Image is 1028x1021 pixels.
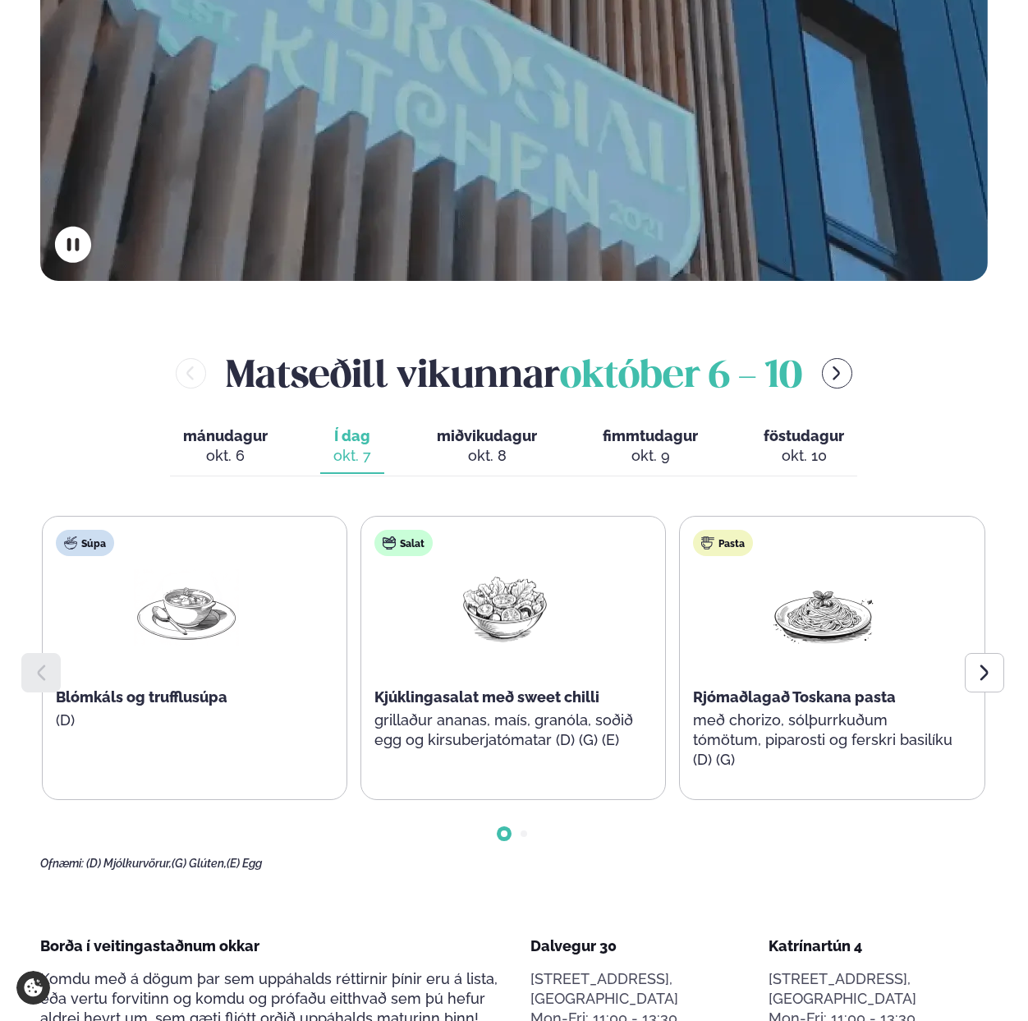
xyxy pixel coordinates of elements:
[16,971,50,1005] a: Cookie settings
[383,536,396,550] img: salad.svg
[560,359,802,395] span: október 6 - 10
[603,427,698,444] span: fimmtudagur
[769,969,988,1009] p: [STREET_ADDRESS], [GEOGRAPHIC_DATA]
[424,420,550,474] button: miðvikudagur okt. 8
[56,711,317,730] p: (D)
[176,358,206,389] button: menu-btn-left
[333,426,371,446] span: Í dag
[56,688,227,706] span: Blómkáls og trufflusúpa
[64,536,77,550] img: soup.svg
[40,857,84,870] span: Ofnæmi:
[769,936,988,956] div: Katrínartún 4
[693,688,896,706] span: Rjómaðlagað Toskana pasta
[437,446,537,466] div: okt. 8
[56,530,114,556] div: Súpa
[822,358,852,389] button: menu-btn-right
[333,446,371,466] div: okt. 7
[320,420,384,474] button: Í dag okt. 7
[227,857,262,870] span: (E) Egg
[701,536,714,550] img: pasta.svg
[40,937,259,954] span: Borða í veitingastaðnum okkar
[374,711,636,750] p: grillaður ananas, maís, granóla, soðið egg og kirsuberjatómatar (D) (G) (E)
[172,857,227,870] span: (G) Glúten,
[437,427,537,444] span: miðvikudagur
[530,936,750,956] div: Dalvegur 30
[134,569,239,646] img: Soup.png
[183,446,268,466] div: okt. 6
[590,420,711,474] button: fimmtudagur okt. 9
[750,420,857,474] button: föstudagur okt. 10
[771,569,876,646] img: Spagetti.png
[693,530,753,556] div: Pasta
[86,857,172,870] span: (D) Mjólkurvörur,
[603,446,698,466] div: okt. 9
[764,427,844,444] span: föstudagur
[452,569,558,646] img: Salad.png
[693,711,954,770] p: með chorizo, sólþurrkuðum tómötum, piparosti og ferskri basilíku (D) (G)
[530,969,750,1009] p: [STREET_ADDRESS], [GEOGRAPHIC_DATA]
[374,688,599,706] span: Kjúklingasalat með sweet chilli
[764,446,844,466] div: okt. 10
[170,420,281,474] button: mánudagur okt. 6
[374,530,433,556] div: Salat
[521,830,527,837] span: Go to slide 2
[226,347,802,400] h2: Matseðill vikunnar
[183,427,268,444] span: mánudagur
[501,830,507,837] span: Go to slide 1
